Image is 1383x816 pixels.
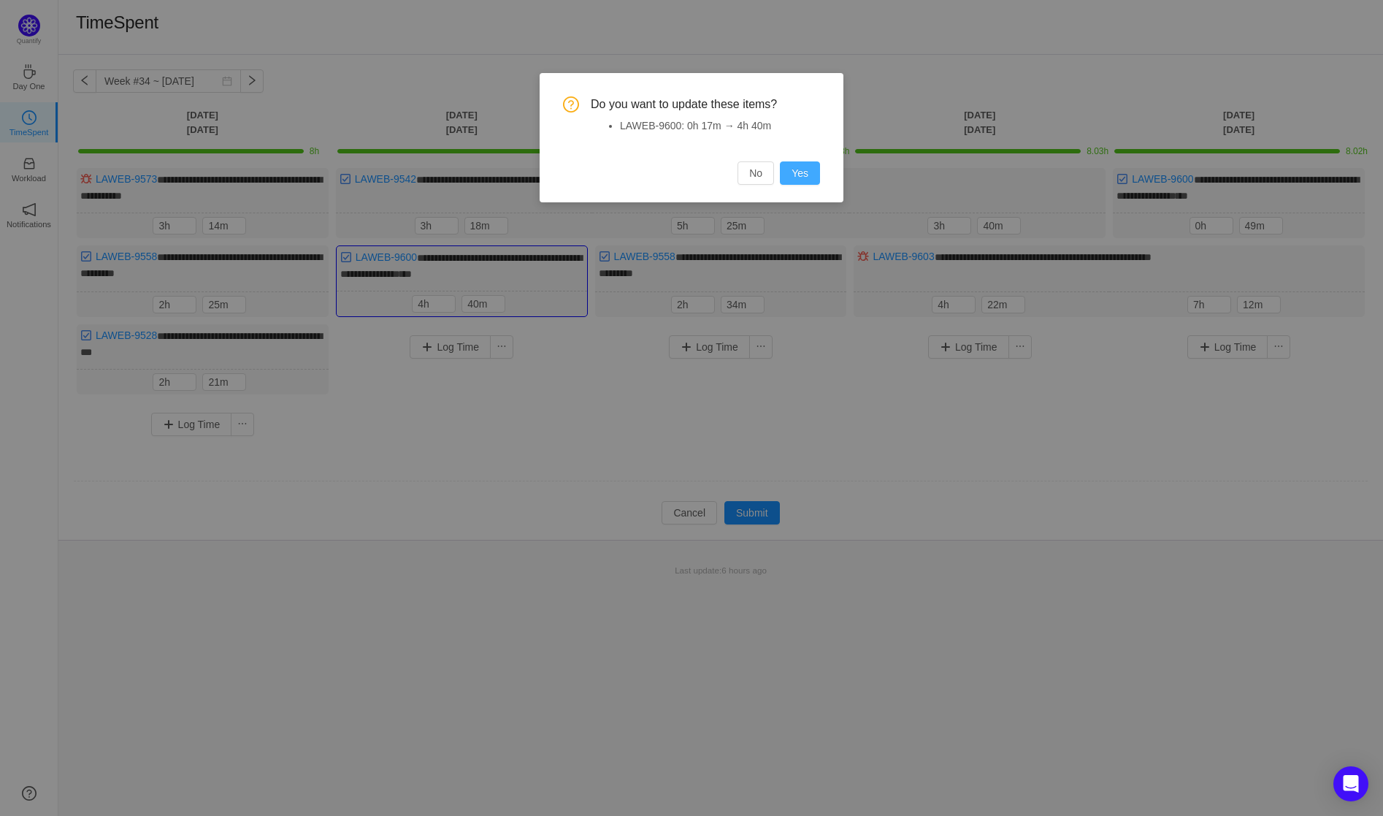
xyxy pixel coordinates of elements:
[591,96,820,113] span: Do you want to update these items?
[780,161,820,185] button: Yes
[1333,766,1368,801] div: Open Intercom Messenger
[738,161,774,185] button: No
[563,96,579,113] i: icon: question-circle
[620,118,820,134] li: LAWEB-9600: 0h 17m → 4h 40m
